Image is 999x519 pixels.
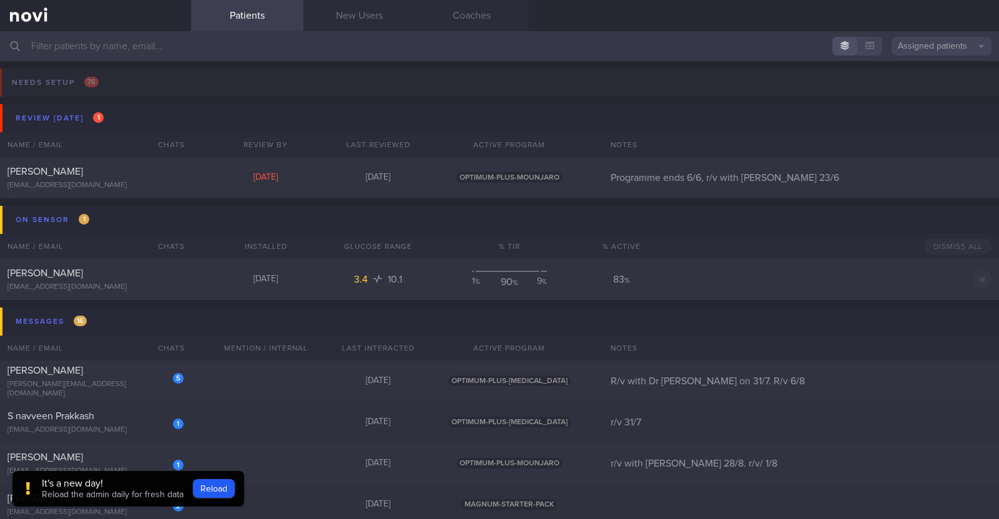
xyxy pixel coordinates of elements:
[7,508,184,517] div: [EMAIL_ADDRESS][DOMAIN_NAME]
[892,37,992,56] button: Assigned patients
[498,276,521,288] div: 90
[456,458,563,468] span: OPTIMUM-PLUS-MOUNJARO
[603,336,999,361] div: Notes
[93,112,104,123] span: 1
[210,274,322,285] div: [DATE]
[461,499,557,510] span: MAGNUM-STARTER-PACK
[475,279,480,285] sub: %
[7,467,184,476] div: [EMAIL_ADDRESS][DOMAIN_NAME]
[472,276,495,288] div: 1
[448,417,571,427] span: OPTIMUM-PLUS-[MEDICAL_DATA]
[435,132,584,157] div: Active Program
[322,132,435,157] div: Last Reviewed
[84,77,99,87] span: 76
[322,417,435,428] div: [DATE]
[7,380,184,399] div: [PERSON_NAME][EMAIL_ADDRESS][DOMAIN_NAME]
[584,273,659,286] div: 83
[542,279,547,285] sub: %
[435,234,584,259] div: % TIR
[210,172,322,183] div: [DATE]
[173,460,184,470] div: 1
[603,132,999,157] div: Notes
[7,425,184,435] div: [EMAIL_ADDRESS][DOMAIN_NAME]
[210,234,322,259] div: Installed
[924,238,992,255] button: Dismiss All
[7,268,83,278] span: [PERSON_NAME]
[388,274,402,284] span: 10.1
[435,336,584,361] div: Active Program
[141,234,191,259] div: Chats
[7,452,83,462] span: [PERSON_NAME]
[513,279,518,287] sub: %
[9,74,102,91] div: Needs setup
[322,376,435,387] div: [DATE]
[12,313,90,330] div: Messages
[448,376,571,386] span: OPTIMUM-PLUS-[MEDICAL_DATA]
[193,479,235,498] button: Reload
[7,411,94,421] span: S navveen Prakkash
[42,490,184,499] span: Reload the admin daily for fresh data
[322,336,435,361] div: Last Interacted
[141,132,191,157] div: Chats
[322,499,435,510] div: [DATE]
[141,336,191,361] div: Chats
[603,416,999,429] div: r/v 31/7
[7,366,83,376] span: [PERSON_NAME]
[603,457,999,470] div: r/v with [PERSON_NAME] 28/8. r/v/ 1/8
[7,283,184,292] div: [EMAIL_ADDRESS][DOMAIN_NAME]
[624,277,630,284] sub: %
[584,234,659,259] div: % Active
[210,132,322,157] div: Review By
[354,274,370,284] span: 3.4
[322,458,435,469] div: [DATE]
[79,214,89,225] span: 1
[7,493,83,503] span: [PERSON_NAME]
[322,234,435,259] div: Glucose Range
[603,375,999,387] div: R/v with Dr [PERSON_NAME] on 31/7. R/v 6/8
[74,316,87,326] span: 16
[173,373,184,384] div: 5
[7,181,184,190] div: [EMAIL_ADDRESS][DOMAIN_NAME]
[603,172,999,184] div: Programme ends 6/6, r/v with [PERSON_NAME] 23/6
[173,419,184,429] div: 1
[524,276,547,288] div: 9
[456,172,563,183] span: OPTIMUM-PLUS-MOUNJARO
[12,211,92,228] div: On sensor
[322,172,435,183] div: [DATE]
[7,167,83,177] span: [PERSON_NAME]
[42,477,184,490] div: It's a new day!
[12,110,107,127] div: Review [DATE]
[210,336,322,361] div: Mention / Internal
